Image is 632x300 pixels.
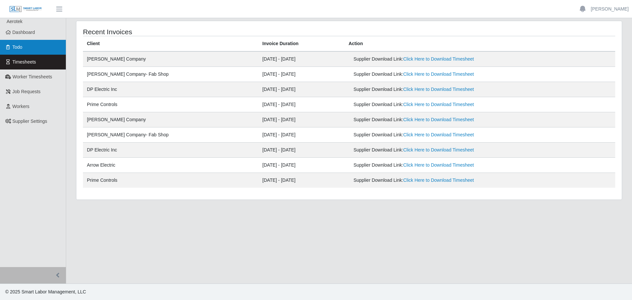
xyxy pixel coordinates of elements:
a: Click Here to Download Timesheet [403,71,474,77]
td: [DATE] - [DATE] [258,67,345,82]
td: DP Electric Inc [83,143,258,158]
a: Click Here to Download Timesheet [403,132,474,137]
a: Click Here to Download Timesheet [403,177,474,183]
div: Supplier Download Link: [354,147,519,153]
td: [DATE] - [DATE] [258,97,345,112]
h4: Recent Invoices [83,28,299,36]
td: [DATE] - [DATE] [258,82,345,97]
td: [DATE] - [DATE] [258,143,345,158]
a: [PERSON_NAME] [591,6,629,13]
span: Supplier Settings [13,119,47,124]
span: Dashboard [13,30,35,35]
td: Prime Controls [83,173,258,188]
td: DP Electric Inc [83,82,258,97]
td: [DATE] - [DATE] [258,158,345,173]
span: Job Requests [13,89,41,94]
div: Supplier Download Link: [354,162,519,169]
div: Supplier Download Link: [354,116,519,123]
td: [PERSON_NAME] Company- Fab Shop [83,67,258,82]
div: Supplier Download Link: [354,101,519,108]
td: [PERSON_NAME] Company [83,51,258,67]
td: Arrow Electric [83,158,258,173]
div: Supplier Download Link: [354,86,519,93]
td: [PERSON_NAME] Company [83,112,258,127]
a: Click Here to Download Timesheet [403,56,474,62]
div: Supplier Download Link: [354,71,519,78]
img: SLM Logo [9,6,42,13]
div: Supplier Download Link: [354,177,519,184]
td: [DATE] - [DATE] [258,51,345,67]
a: Click Here to Download Timesheet [403,162,474,168]
span: Todo [13,44,22,50]
td: [PERSON_NAME] Company- Fab Shop [83,127,258,143]
td: [DATE] - [DATE] [258,112,345,127]
th: Invoice Duration [258,36,345,52]
a: Click Here to Download Timesheet [403,87,474,92]
a: Click Here to Download Timesheet [403,147,474,152]
th: Action [345,36,615,52]
span: Workers [13,104,30,109]
div: Supplier Download Link: [354,56,519,63]
div: Supplier Download Link: [354,131,519,138]
td: [DATE] - [DATE] [258,127,345,143]
span: Aerotek [7,19,22,24]
th: Client [83,36,258,52]
span: Timesheets [13,59,36,65]
span: Worker Timesheets [13,74,52,79]
td: [DATE] - [DATE] [258,173,345,188]
a: Click Here to Download Timesheet [403,117,474,122]
a: Click Here to Download Timesheet [403,102,474,107]
td: Prime Controls [83,97,258,112]
span: © 2025 Smart Labor Management, LLC [5,289,86,294]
